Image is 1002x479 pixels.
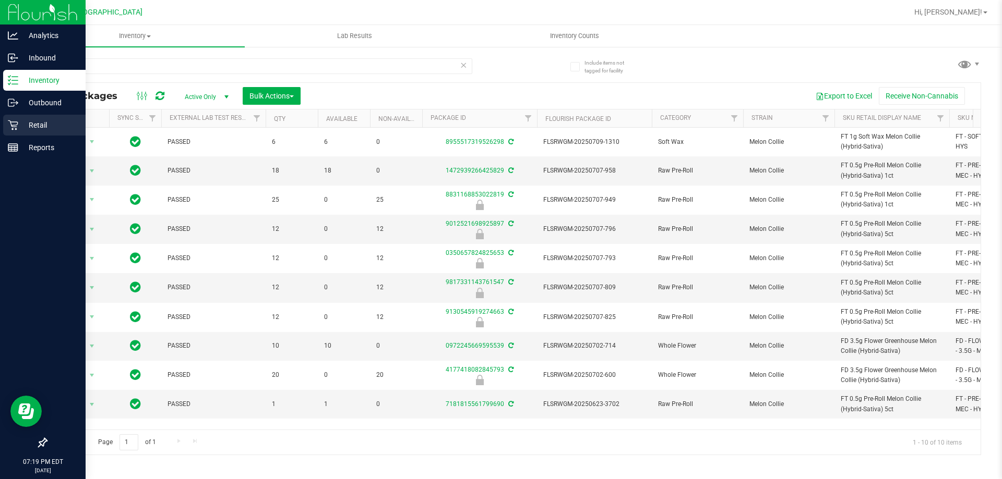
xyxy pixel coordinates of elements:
span: select [86,192,99,207]
a: Filter [248,109,266,127]
span: FLSRWGM-20250702-714 [543,341,646,351]
span: In Sync [130,280,141,294]
span: 1 [324,399,364,409]
inline-svg: Inventory [8,75,18,85]
span: select [86,280,99,295]
span: PASSED [168,341,259,351]
inline-svg: Reports [8,142,18,153]
span: 1 - 10 of 10 items [904,434,970,450]
span: FLSRWGM-20250623-3702 [543,399,646,409]
inline-svg: Inbound [8,53,18,63]
span: Whole Flower [658,370,737,380]
a: 4177418082845793 [446,366,504,373]
span: FD 3.5g Flower Greenhouse Melon Collie (Hybrid-Sativa) [841,336,943,356]
span: Sync from Compliance System [507,249,514,256]
a: Strain [751,114,773,121]
span: FD 3.5g Flower Greenhouse Melon Collie (Hybrid-Sativa) [841,365,943,385]
span: Melon Collie [749,166,828,176]
span: Melon Collie [749,312,828,322]
span: FT 0.5g Pre-Roll Melon Collie (Hybrid-Sativa) 1ct [841,190,943,210]
span: PASSED [168,253,259,263]
span: select [86,339,99,353]
span: 10 [324,341,364,351]
span: FLSRWGM-20250707-825 [543,312,646,322]
span: select [86,368,99,383]
span: PASSED [168,224,259,234]
span: Lab Results [323,31,386,41]
span: Sync from Compliance System [507,342,514,349]
span: FT 0.5g Pre-Roll Melon Collie (Hybrid-Sativa) 5ct [841,394,943,414]
span: All Packages [54,90,128,102]
div: Newly Received [421,317,539,327]
span: FT 0.5g Pre-Roll Melon Collie (Hybrid-Sativa) 5ct [841,249,943,268]
span: PASSED [168,312,259,322]
a: 0350657824825653 [446,249,504,256]
a: 7181815561799690 [446,400,504,408]
a: Sku Retail Display Name [843,114,921,121]
span: In Sync [130,192,141,207]
span: [GEOGRAPHIC_DATA] [71,8,142,17]
p: Reports [18,141,81,154]
span: Page of 1 [89,434,164,450]
p: [DATE] [5,466,81,474]
span: select [86,310,99,324]
span: 6 [272,137,312,147]
span: In Sync [130,338,141,353]
span: 0 [324,283,364,292]
a: Available [326,115,357,122]
a: Inventory Counts [464,25,684,47]
span: Melon Collie [749,399,828,409]
span: In Sync [130,310,141,324]
a: Qty [274,115,285,122]
span: 0 [376,399,416,409]
p: Retail [18,119,81,131]
span: Bulk Actions [249,92,294,100]
a: Inventory [25,25,245,47]
span: 12 [272,312,312,322]
a: Flourish Package ID [545,115,611,122]
a: External Lab Test Result [170,114,252,121]
span: Sync from Compliance System [507,400,514,408]
span: 0 [324,370,364,380]
a: SKU Name [958,114,989,121]
span: 0 [324,195,364,205]
a: 1472939266425829 [446,167,504,174]
span: Hi, [PERSON_NAME]! [914,8,982,16]
span: Raw Pre-Roll [658,399,737,409]
div: Newly Received [421,200,539,210]
a: Package ID [431,114,466,121]
span: 18 [324,166,364,176]
span: select [86,397,99,412]
span: 12 [272,253,312,263]
span: Melon Collie [749,137,828,147]
span: 10 [272,341,312,351]
a: Sync Status [117,114,158,121]
span: 25 [272,195,312,205]
a: 9817331143761547 [446,278,504,286]
span: FLSRWGM-20250707-958 [543,166,646,176]
a: 0972245669595539 [446,342,504,349]
span: Sync from Compliance System [507,138,514,145]
div: Newly Received [421,229,539,239]
span: 12 [272,224,312,234]
span: Include items not tagged for facility [584,59,637,75]
p: Outbound [18,96,81,109]
span: Sync from Compliance System [507,167,514,174]
a: Filter [520,109,537,127]
span: FT 0.5g Pre-Roll Melon Collie (Hybrid-Sativa) 1ct [841,161,943,180]
span: In Sync [130,367,141,382]
a: Filter [726,109,743,127]
span: 1 [272,399,312,409]
button: Export to Excel [809,87,879,105]
span: FT 0.5g Pre-Roll Melon Collie (Hybrid-Sativa) 5ct [841,219,943,239]
input: 1 [120,434,138,450]
span: select [86,222,99,237]
input: Search Package ID, Item Name, SKU, Lot or Part Number... [46,58,472,74]
span: select [86,134,99,149]
span: Raw Pre-Roll [658,312,737,322]
span: In Sync [130,134,141,149]
p: Inventory [18,74,81,87]
span: Sync from Compliance System [507,308,514,315]
span: Soft Wax [658,137,737,147]
inline-svg: Outbound [8,97,18,108]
